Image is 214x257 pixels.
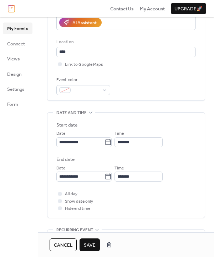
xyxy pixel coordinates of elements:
span: Date [56,130,65,137]
button: Upgrade🚀 [171,3,206,14]
span: Hide end time [65,205,90,212]
span: Show date only [65,198,93,205]
a: My Events [3,23,32,34]
span: Cancel [54,242,72,249]
span: My Events [7,25,28,32]
span: Design [7,71,21,78]
div: AI Assistant [72,19,97,26]
div: Event color [56,76,109,84]
span: Link to Google Maps [65,61,103,68]
span: My Account [140,5,165,13]
span: Views [7,55,20,63]
a: My Account [140,5,165,12]
span: Contact Us [110,5,134,13]
span: All day [65,191,77,198]
span: Date [56,165,65,172]
a: Connect [3,38,32,49]
span: Upgrade 🚀 [174,5,203,13]
button: Cancel [50,238,77,251]
a: Form [3,98,32,110]
a: Settings [3,83,32,95]
span: Time [114,130,124,137]
span: Recurring event [56,226,93,233]
span: Time [114,165,124,172]
div: Location [56,39,194,46]
span: Settings [7,86,24,93]
span: Form [7,101,18,108]
div: Start date [56,122,77,129]
button: AI Assistant [59,18,102,27]
a: Contact Us [110,5,134,12]
button: Save [80,238,100,251]
img: logo [8,5,15,13]
a: Views [3,53,32,64]
span: Date and time [56,109,87,117]
span: Connect [7,40,25,48]
a: Design [3,68,32,80]
span: Save [84,242,96,249]
div: End date [56,156,75,163]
